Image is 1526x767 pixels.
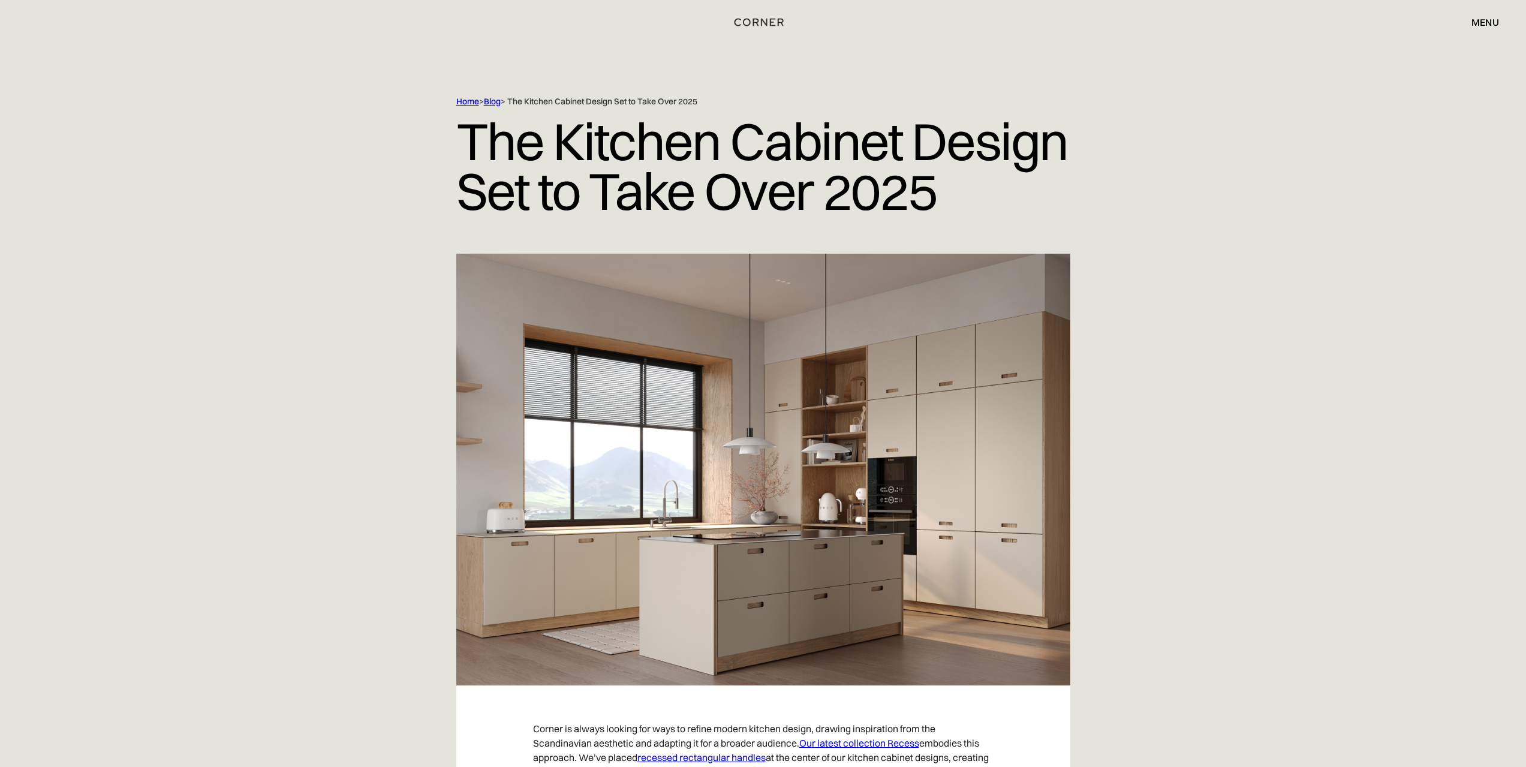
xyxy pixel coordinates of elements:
a: home [706,14,821,30]
div: menu [1471,17,1499,27]
a: Home [456,96,479,107]
a: recessed rectangular handles [637,751,766,763]
div: > > The Kitchen Cabinet Design Set to Take Over 2025 [456,96,1020,107]
div: menu [1459,12,1499,32]
a: Blog [484,96,501,107]
h1: The Kitchen Cabinet Design Set to Take Over 2025 [456,107,1070,225]
a: Our latest collection Recess [799,737,919,749]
